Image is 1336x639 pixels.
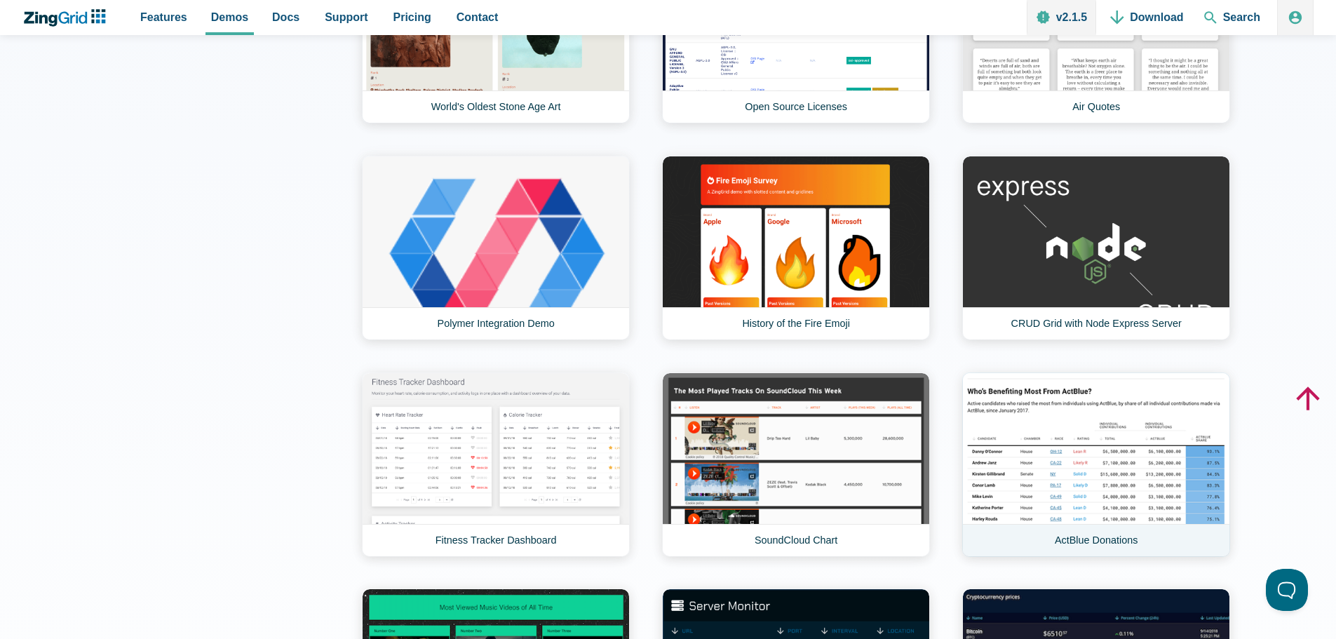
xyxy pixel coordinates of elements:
span: Contact [457,8,499,27]
a: ActBlue Donations [962,372,1230,557]
a: SoundCloud Chart [662,372,930,557]
iframe: Help Scout Beacon - Open [1266,569,1308,611]
span: Docs [272,8,299,27]
span: Pricing [393,8,431,27]
span: Features [140,8,187,27]
a: Polymer Integration Demo [362,156,630,340]
a: CRUD Grid with Node Express Server [962,156,1230,340]
span: Support [325,8,367,27]
span: Demos [211,8,248,27]
a: Fitness Tracker Dashboard [362,372,630,557]
a: History of the Fire Emoji [662,156,930,340]
a: ZingChart Logo. Click to return to the homepage [22,9,113,27]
